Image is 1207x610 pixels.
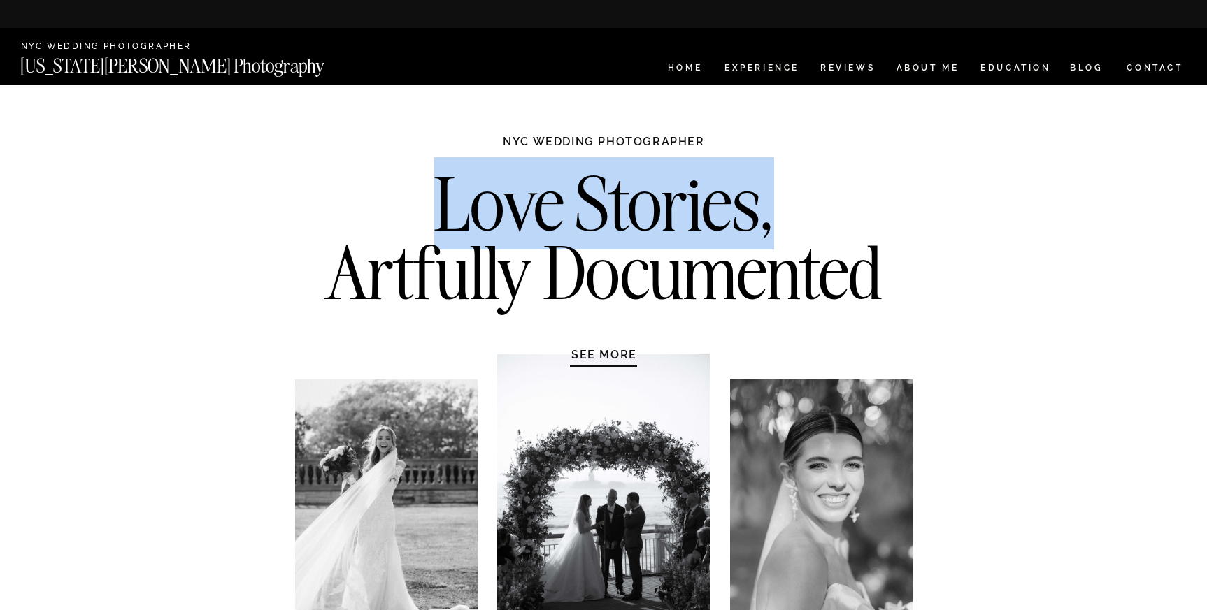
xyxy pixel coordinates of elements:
[1126,60,1184,75] a: CONTACT
[724,64,798,75] a: Experience
[20,57,371,68] a: [US_STATE][PERSON_NAME] Photography
[310,170,897,317] h2: Love Stories, Artfully Documented
[979,64,1052,75] a: EDUCATION
[665,64,705,75] a: HOME
[896,64,959,75] a: ABOUT ME
[473,134,735,162] h1: NYC WEDDING PHOTOGRAPHER
[1070,64,1104,75] a: BLOG
[538,347,671,361] a: SEE MORE
[820,64,873,75] a: REVIEWS
[21,42,231,52] a: NYC Wedding Photographer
